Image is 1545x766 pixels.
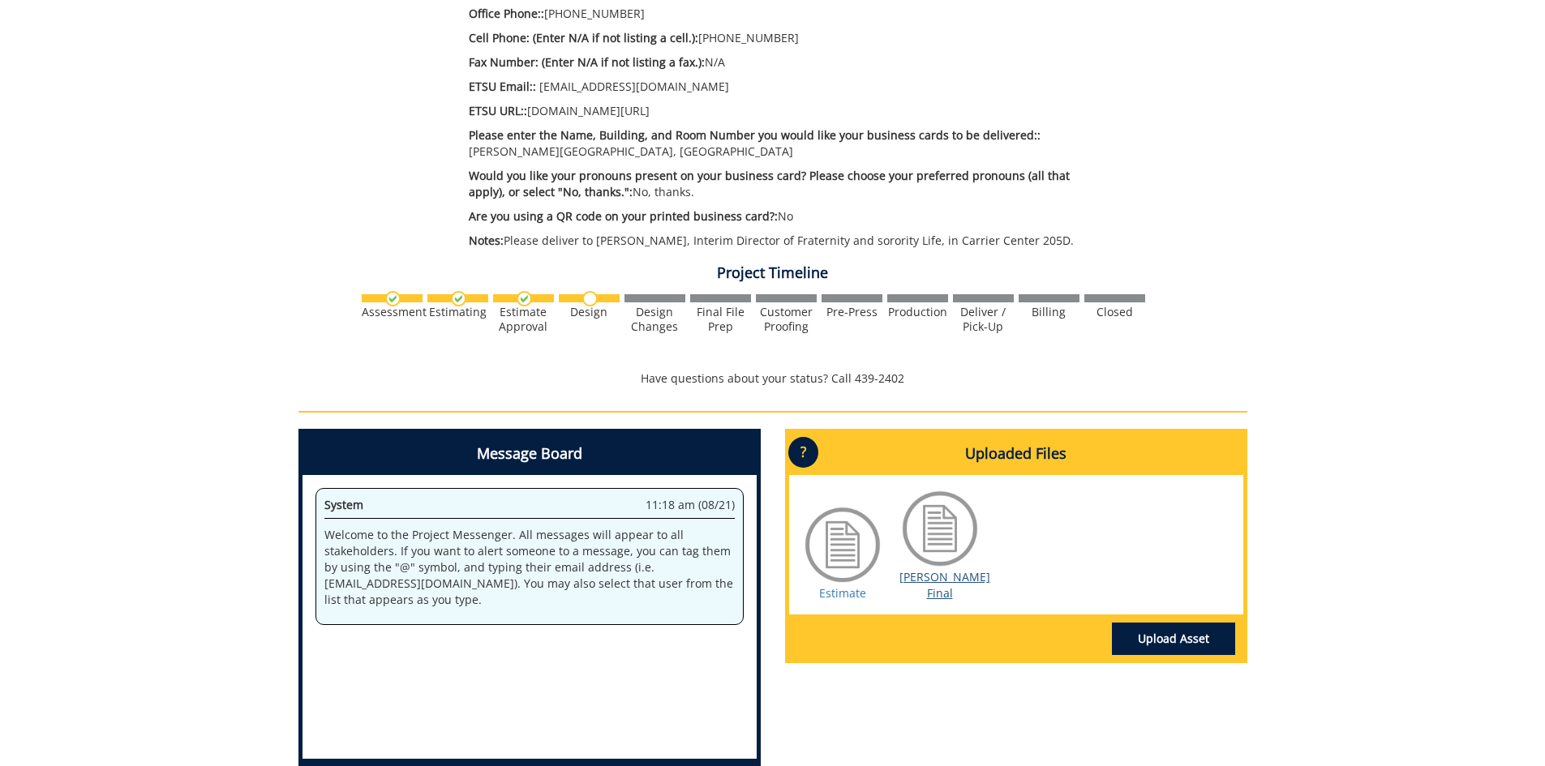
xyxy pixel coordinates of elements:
[469,103,527,118] span: ETSU URL::
[819,585,866,601] a: Estimate
[469,54,705,70] span: Fax Number: (Enter N/A if not listing a fax.):
[469,30,1104,46] p: [PHONE_NUMBER]
[303,433,757,475] h4: Message Board
[953,305,1014,334] div: Deliver / Pick-Up
[788,437,818,468] p: ?
[493,305,554,334] div: Estimate Approval
[469,127,1041,143] span: Please enter the Name, Building, and Room Number you would like your business cards to be deliver...
[469,6,1104,22] p: [PHONE_NUMBER]
[646,497,735,513] span: 11:18 am (08/21)
[385,291,401,306] img: checkmark
[298,265,1247,281] h4: Project Timeline
[1112,623,1235,655] a: Upload Asset
[469,168,1070,199] span: Would you like your pronouns present on your business card? Please choose your preferred pronouns...
[362,305,423,319] div: Assessment
[517,291,532,306] img: checkmark
[559,305,620,319] div: Design
[756,305,817,334] div: Customer Proofing
[469,168,1104,200] p: No, thanks.
[298,370,1247,387] p: Have questions about your status? Call 439-2402
[690,305,751,334] div: Final File Prep
[789,433,1243,475] h4: Uploaded Files
[469,208,1104,225] p: No
[469,103,1104,119] p: [DOMAIN_NAME][URL]
[1084,305,1145,319] div: Closed
[469,208,778,224] span: Are you using a QR code on your printed business card?:
[451,291,466,306] img: checkmark
[1019,305,1079,319] div: Billing
[469,127,1104,160] p: [PERSON_NAME][GEOGRAPHIC_DATA], [GEOGRAPHIC_DATA]
[469,6,544,21] span: Office Phone::
[469,79,536,94] span: ETSU Email::
[624,305,685,334] div: Design Changes
[469,233,504,248] span: Notes:
[427,305,488,319] div: Estimating
[822,305,882,319] div: Pre-Press
[469,30,698,45] span: Cell Phone: (Enter N/A if not listing a cell.):
[469,54,1104,71] p: N/A
[582,291,598,306] img: no
[324,527,735,608] p: Welcome to the Project Messenger. All messages will appear to all stakeholders. If you want to al...
[324,497,363,512] span: System
[469,233,1104,249] p: Please deliver to [PERSON_NAME], Interim Director of Fraternity and sorority Life, in Carrier Cen...
[899,569,990,601] a: [PERSON_NAME] Final
[469,79,1104,95] p: [EMAIL_ADDRESS][DOMAIN_NAME]
[887,305,948,319] div: Production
